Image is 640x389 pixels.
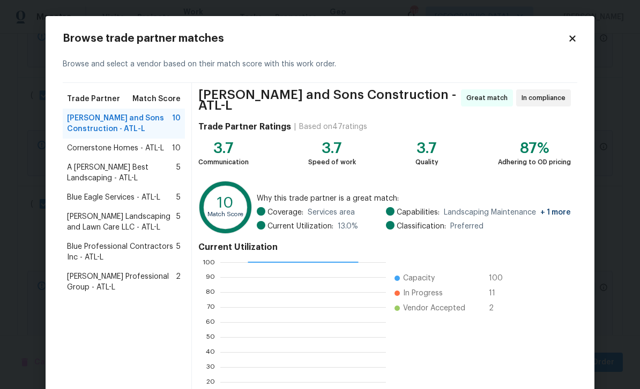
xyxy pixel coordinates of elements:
[308,207,355,218] span: Services area
[67,143,164,154] span: Cornerstone Homes - ATL-L
[206,274,215,280] text: 90
[444,207,571,218] span: Landscaping Maintenance
[63,46,577,83] div: Browse and select a vendor based on their match score with this work order.
[522,93,570,103] span: In compliance
[267,207,303,218] span: Coverage:
[67,271,176,293] span: [PERSON_NAME] Professional Group - ATL-L
[206,379,215,385] text: 20
[206,349,215,355] text: 40
[308,143,356,154] div: 3.7
[67,241,176,263] span: Blue Professional Contractors Inc - ATL-L
[415,157,438,167] div: Quality
[397,207,440,218] span: Capabilities:
[206,319,215,325] text: 60
[198,242,571,253] h4: Current Utilization
[176,162,181,184] span: 5
[403,273,435,284] span: Capacity
[198,143,249,154] div: 3.7
[176,211,181,233] span: 5
[403,303,465,314] span: Vendor Accepted
[450,221,483,232] span: Preferred
[176,241,181,263] span: 5
[67,113,172,134] span: [PERSON_NAME] and Sons Construction - ATL-L
[540,209,571,216] span: + 1 more
[415,143,438,154] div: 3.7
[498,143,571,154] div: 87%
[198,121,291,132] h4: Trade Partner Ratings
[198,89,458,111] span: [PERSON_NAME] and Sons Construction - ATL-L
[257,193,571,204] span: Why this trade partner is a great match:
[291,121,299,132] div: |
[299,121,367,132] div: Based on 47 ratings
[67,211,176,233] span: [PERSON_NAME] Landscaping and Lawn Care LLC - ATL-L
[172,113,181,134] span: 10
[267,221,333,232] span: Current Utilization:
[67,94,120,104] span: Trade Partner
[67,162,176,184] span: A [PERSON_NAME] Best Landscaping - ATL-L
[308,157,356,167] div: Speed of work
[217,195,234,210] text: 10
[498,157,571,167] div: Adhering to OD pricing
[489,273,506,284] span: 100
[207,304,215,310] text: 70
[489,288,506,299] span: 11
[206,289,215,295] text: 80
[338,221,358,232] span: 13.0 %
[206,364,215,370] text: 30
[397,221,446,232] span: Classification:
[63,33,568,44] h2: Browse trade partner matches
[132,94,181,104] span: Match Score
[403,288,443,299] span: In Progress
[206,334,215,340] text: 50
[176,271,181,293] span: 2
[176,192,181,203] span: 5
[198,157,249,167] div: Communication
[203,259,215,265] text: 100
[67,192,160,203] span: Blue Eagle Services - ATL-L
[207,211,243,217] text: Match Score
[172,143,181,154] span: 10
[489,303,506,314] span: 2
[466,93,512,103] span: Great match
